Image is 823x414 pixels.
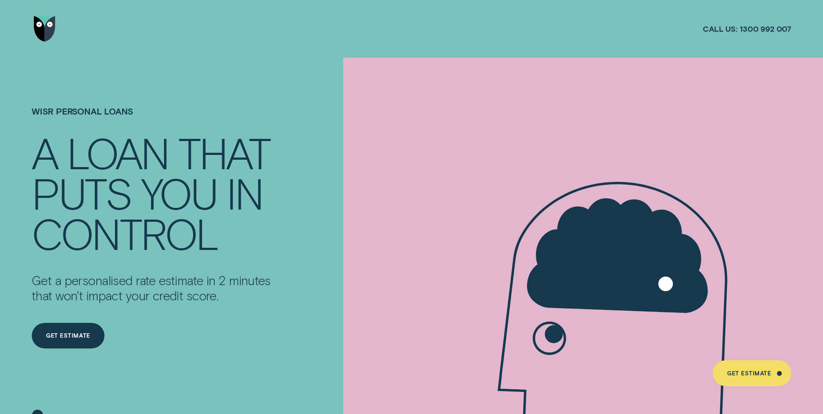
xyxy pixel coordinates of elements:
a: Get Estimate [32,323,105,349]
div: PUTS [32,173,131,213]
a: Get Estimate [713,360,791,386]
div: THAT [178,132,270,173]
h4: A LOAN THAT PUTS YOU IN CONTROL [32,132,281,253]
div: CONTROL [32,213,218,253]
span: 1300 992 007 [740,24,791,34]
img: Wisr [34,16,56,42]
div: IN [226,173,263,213]
span: Call us: [703,24,738,34]
div: YOU [141,173,217,213]
p: Get a personalised rate estimate in 2 minutes that won't impact your credit score. [32,273,281,304]
a: Call us:1300 992 007 [703,24,791,34]
div: A [32,132,57,173]
div: LOAN [67,132,168,173]
h1: Wisr Personal Loans [32,106,281,133]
